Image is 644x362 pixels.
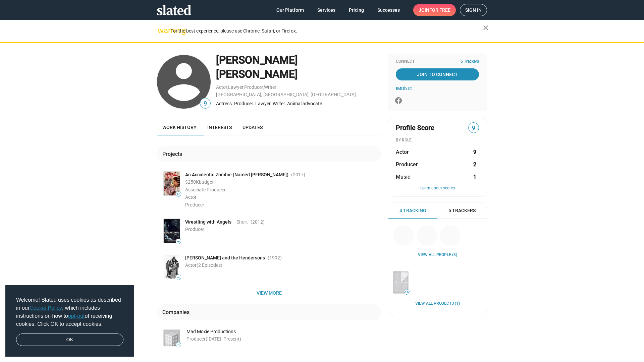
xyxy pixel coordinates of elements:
strong: 9 [473,148,476,156]
a: Writer [264,84,276,90]
span: Wrestling with Angels [185,219,231,225]
span: - Short [234,219,248,225]
span: (1992 ) [268,255,282,261]
span: , [244,86,244,89]
strong: 1 [473,173,476,180]
span: Present [223,336,239,342]
div: For the best experience, please use Chrome, Safari, or Firefox. [170,26,483,36]
span: (2 Episodes) [197,262,222,268]
span: Actor [185,194,197,200]
span: Producer [185,202,204,207]
div: BY ROLE [396,138,479,143]
span: Services [317,4,335,16]
a: [GEOGRAPHIC_DATA], [GEOGRAPHIC_DATA], [GEOGRAPHIC_DATA] [216,92,356,97]
span: 5 Trackers [461,59,479,64]
mat-icon: close [482,24,490,32]
a: Joinfor free [413,4,456,16]
button: Learn about scores [396,186,479,191]
span: View more [162,287,376,299]
span: Successes [377,4,400,16]
span: Associate Producer [185,187,226,192]
span: Producer [186,336,206,342]
a: dismiss cookie message [16,334,123,346]
a: Lawyer [228,84,244,90]
span: 9 [469,124,479,133]
mat-icon: warning [158,26,166,35]
span: — [176,343,181,347]
mat-icon: open_in_new [408,86,412,90]
a: Work history [157,119,202,135]
span: — [176,276,181,279]
span: Interests [207,125,232,130]
span: , [263,86,264,89]
span: [PERSON_NAME] and the Hendersons [185,255,265,261]
span: Actor [185,262,222,268]
span: 5 Trackers [448,207,476,214]
a: Sign in [460,4,487,16]
a: Successes [372,4,405,16]
a: Join To Connect [396,68,479,80]
button: View more [157,287,381,299]
a: Pricing [343,4,369,16]
a: Producer [244,84,263,90]
span: budget [199,179,214,185]
img: Poster: An Accidental Zombie (Named Ted) [164,172,180,195]
span: for free [429,4,450,16]
img: Poster: Wrestling with Angels [164,219,180,243]
span: Join To Connect [397,68,478,80]
a: Actor [216,84,227,90]
div: Projects [162,150,185,158]
span: 16 [405,290,409,294]
div: [PERSON_NAME] [PERSON_NAME] [216,53,381,81]
span: (2017 ) [291,172,305,178]
a: Services [312,4,341,16]
a: opt-out [68,313,85,319]
span: Pricing [349,4,364,16]
span: Welcome! Slated uses cookies as described in our , which includes instructions on how to of recei... [16,296,123,328]
span: — [176,240,181,243]
span: 9 [200,99,210,108]
img: Poster: Harry and the Hendersons [164,255,180,279]
span: Sign in [465,4,482,16]
a: Interests [202,119,237,135]
span: ([DATE] - ) [206,336,241,342]
span: Work history [162,125,197,130]
span: Music [396,173,410,180]
a: View all People (3) [418,252,457,258]
span: Actor [396,148,409,156]
span: Join [419,4,450,16]
a: An Accidental Zombie (Named [PERSON_NAME]) [185,172,288,178]
a: IMDb [396,86,412,91]
div: Actress. Producer. Lawyer. Writer. Animal advocate. [216,101,381,107]
a: Cookie Policy [30,305,62,311]
div: Mad Moxie Productions [186,328,381,335]
span: Profile Score [396,123,434,132]
span: $250K [185,179,199,185]
span: Producer [185,227,204,232]
span: IMDb [396,86,407,91]
span: (2012 ) [251,219,265,225]
a: View all Projects (1) [415,301,460,306]
div: cookieconsent [5,285,134,357]
strong: 2 [473,161,476,168]
a: Updates [237,119,268,135]
div: Companies [162,309,192,316]
a: Our Platform [271,4,309,16]
span: Producer [396,161,418,168]
img: Mad Moxie Productions [164,330,180,346]
span: 4 Tracking [399,207,426,214]
span: , [227,86,228,89]
span: 16 [176,192,181,196]
div: Connect [396,59,479,64]
span: Updates [243,125,263,130]
span: Our Platform [276,4,304,16]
